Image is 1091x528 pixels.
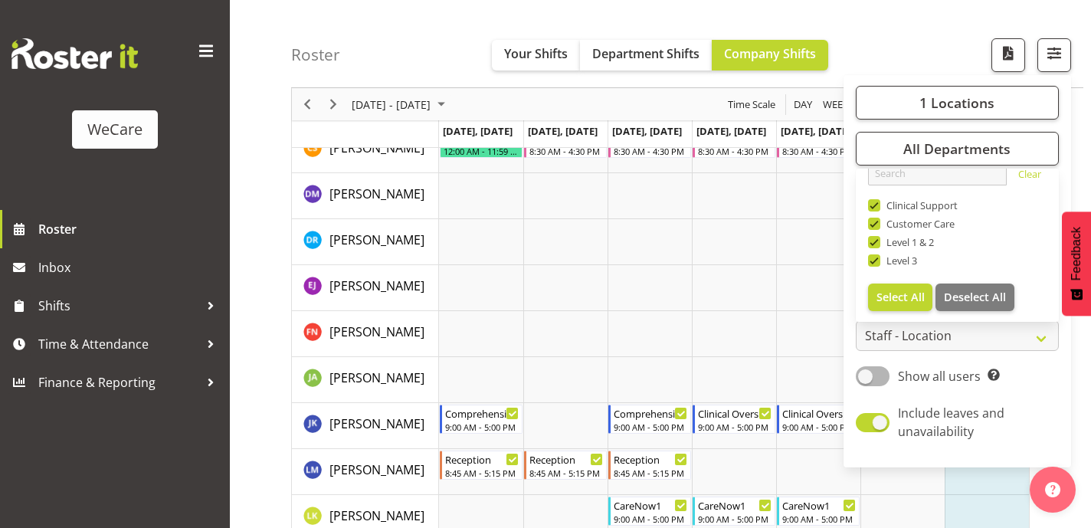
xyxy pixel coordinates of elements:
div: 9:00 AM - 5:00 PM [445,421,519,433]
div: Next [320,88,346,120]
span: Show all users [898,368,981,385]
span: [PERSON_NAME] [329,323,424,340]
td: Catherine Stewart resource [292,127,439,173]
div: 8:30 AM - 4:30 PM [614,145,687,157]
span: Level 1 & 2 [880,236,935,248]
img: Rosterit website logo [11,38,138,69]
span: [PERSON_NAME] [329,277,424,294]
a: [PERSON_NAME] [329,323,424,341]
span: [PERSON_NAME] [329,369,424,386]
span: Feedback [1070,227,1083,280]
button: Filter Shifts [1037,38,1071,72]
span: Department Shifts [592,45,699,62]
div: Reception [445,451,519,467]
div: Liandy Kritzinger"s event - CareNow1 Begin From Friday, August 29, 2025 at 9:00:00 AM GMT+12:00 E... [777,497,860,526]
span: [PERSON_NAME] [329,461,424,478]
a: [PERSON_NAME] [329,369,424,387]
div: 8:30 AM - 4:30 PM [782,145,856,157]
div: CareNow1 [698,497,772,513]
button: Download a PDF of the roster according to the set date range. [991,38,1025,72]
span: [DATE], [DATE] [612,124,682,138]
td: John Ko resource [292,403,439,449]
span: Time & Attendance [38,333,199,356]
button: 1 Locations [856,86,1059,120]
button: Department Shifts [580,40,712,71]
div: 9:00 AM - 5:00 PM [614,513,687,525]
button: Next [323,95,344,114]
span: [PERSON_NAME] [329,507,424,524]
span: [DATE], [DATE] [781,124,850,138]
span: All Departments [903,139,1011,158]
div: 9:00 AM - 5:00 PM [698,421,772,433]
div: Liandy Kritzinger"s event - CareNow1 Begin From Thursday, August 28, 2025 at 9:00:00 AM GMT+12:00... [693,497,775,526]
button: August 25 - 31, 2025 [349,95,452,114]
a: [PERSON_NAME] [329,415,424,433]
button: Your Shifts [492,40,580,71]
img: help-xxl-2.png [1045,482,1060,497]
td: Deepti Raturi resource [292,219,439,265]
div: 9:00 AM - 5:00 PM [698,513,772,525]
button: Time Scale [726,95,778,114]
span: Roster [38,218,222,241]
div: Reception [614,451,687,467]
a: [PERSON_NAME] [329,139,424,157]
a: [PERSON_NAME] [329,507,424,525]
div: Lainie Montgomery"s event - Reception Begin From Tuesday, August 26, 2025 at 8:45:00 AM GMT+12:00... [524,451,607,480]
a: [PERSON_NAME] [329,185,424,203]
span: [DATE], [DATE] [443,124,513,138]
div: John Ko"s event - Comprehensive Consult Begin From Monday, August 25, 2025 at 9:00:00 AM GMT+12:0... [440,405,523,434]
button: Timeline Week [821,95,852,114]
div: Clinical Oversight [698,405,772,421]
button: Company Shifts [712,40,828,71]
button: All Departments [856,132,1059,166]
span: Your Shifts [504,45,568,62]
div: WeCare [87,118,143,141]
td: Deepti Mahajan resource [292,173,439,219]
span: Shifts [38,294,199,317]
div: Clinical Oversight [782,405,856,421]
span: Day [792,95,814,114]
h4: Roster [291,46,340,64]
span: Time Scale [726,95,777,114]
div: John Ko"s event - Clinical Oversight Begin From Thursday, August 28, 2025 at 9:00:00 AM GMT+12:00... [693,405,775,434]
div: 8:45 AM - 5:15 PM [614,467,687,479]
span: Deselect All [944,290,1006,304]
span: [PERSON_NAME] [329,415,424,432]
div: Liandy Kritzinger"s event - CareNow1 Begin From Wednesday, August 27, 2025 at 9:00:00 AM GMT+12:0... [608,497,691,526]
span: [PERSON_NAME] [329,231,424,248]
div: CareNow1 [782,497,856,513]
td: Jane Arps resource [292,357,439,403]
div: 12:00 AM - 11:59 PM [444,145,519,157]
span: [DATE], [DATE] [528,124,598,138]
div: Reception [529,451,603,467]
span: Customer Care [880,218,955,230]
div: CareNow1 [614,497,687,513]
span: [DATE], [DATE] [696,124,766,138]
a: Clear [1018,167,1041,185]
div: 8:30 AM - 4:30 PM [698,145,772,157]
div: 9:00 AM - 5:00 PM [614,421,687,433]
div: 9:00 AM - 5:00 PM [782,513,856,525]
input: Search [868,161,1007,185]
button: Previous [297,95,318,114]
div: Lainie Montgomery"s event - Reception Begin From Monday, August 25, 2025 at 8:45:00 AM GMT+12:00 ... [440,451,523,480]
div: 9:00 AM - 5:00 PM [782,421,856,433]
button: Select All [868,284,933,311]
a: [PERSON_NAME] [329,461,424,479]
td: Ella Jarvis resource [292,265,439,311]
div: Lainie Montgomery"s event - Reception Begin From Wednesday, August 27, 2025 at 8:45:00 AM GMT+12:... [608,451,691,480]
span: Company Shifts [724,45,816,62]
button: Feedback - Show survey [1062,212,1091,316]
a: [PERSON_NAME] [329,277,424,295]
span: [PERSON_NAME] [329,185,424,202]
span: Finance & Reporting [38,371,199,394]
span: [PERSON_NAME] [329,139,424,156]
span: Inbox [38,256,222,279]
div: 8:30 AM - 4:30 PM [529,145,603,157]
span: Select All [876,290,925,304]
span: 1 Locations [919,93,994,112]
div: Comprehensive Consult [614,405,687,421]
div: John Ko"s event - Clinical Oversight Begin From Friday, August 29, 2025 at 9:00:00 AM GMT+12:00 E... [777,405,860,434]
div: 8:45 AM - 5:15 PM [529,467,603,479]
div: John Ko"s event - Comprehensive Consult Begin From Wednesday, August 27, 2025 at 9:00:00 AM GMT+1... [608,405,691,434]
